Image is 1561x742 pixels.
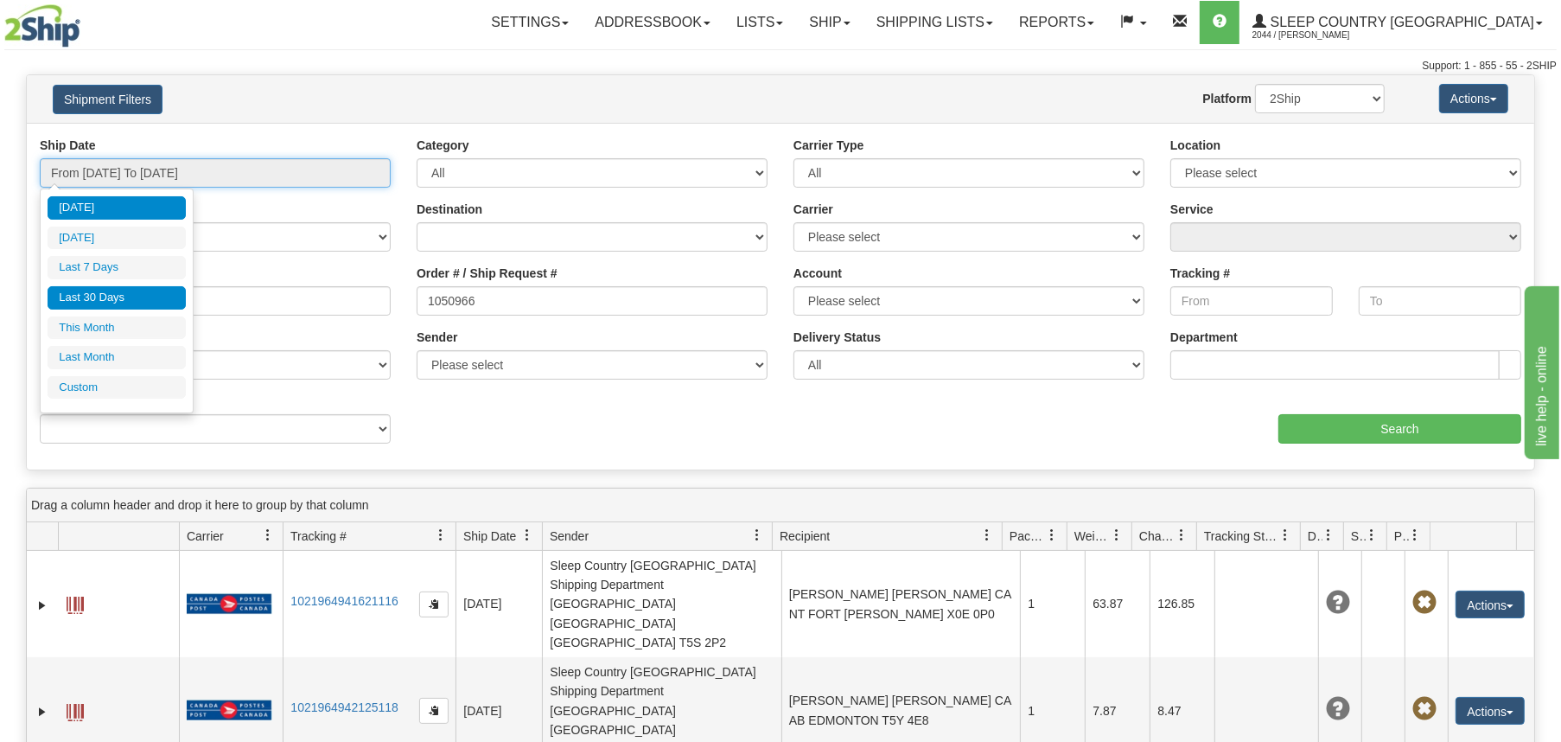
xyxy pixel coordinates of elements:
[1150,551,1214,657] td: 126.85
[53,85,162,114] button: Shipment Filters
[1357,521,1386,550] a: Shipment Issues filter column settings
[1278,414,1521,444] input: Search
[417,329,457,346] label: Sender
[34,597,51,614] a: Expand
[40,137,96,154] label: Ship Date
[417,265,557,282] label: Order # / Ship Request #
[187,700,271,721] img: 20 - Canada Post
[742,521,772,550] a: Sender filter column settings
[463,528,516,545] span: Ship Date
[1400,521,1430,550] a: Pickup Status filter column settings
[582,1,723,44] a: Addressbook
[417,137,469,154] label: Category
[1521,283,1559,459] iframe: chat widget
[187,593,271,615] img: 20 - Canada Post
[1439,84,1508,113] button: Actions
[793,329,881,346] label: Delivery Status
[793,265,842,282] label: Account
[1351,528,1366,545] span: Shipment Issues
[793,137,863,154] label: Carrier Type
[48,317,186,340] li: This Month
[1271,521,1300,550] a: Tracking Status filter column settings
[1252,27,1382,44] span: 2044 / [PERSON_NAME]
[1139,528,1176,545] span: Charge
[1010,528,1046,545] span: Packages
[1170,137,1220,154] label: Location
[290,594,398,608] a: 1021964941621116
[1412,697,1437,721] span: Pickup Not Assigned
[48,376,186,400] li: Custom
[13,10,160,31] div: live help - online
[478,1,582,44] a: Settings
[1456,591,1525,618] button: Actions
[780,528,830,545] span: Recipient
[781,551,1021,657] td: [PERSON_NAME] [PERSON_NAME] CA NT FORT [PERSON_NAME] X0E 0P0
[1020,551,1085,657] td: 1
[1202,90,1252,107] label: Platform
[1266,15,1534,29] span: Sleep Country [GEOGRAPHIC_DATA]
[1102,521,1131,550] a: Weight filter column settings
[290,528,347,545] span: Tracking #
[1037,521,1067,550] a: Packages filter column settings
[48,227,186,250] li: [DATE]
[1204,528,1279,545] span: Tracking Status
[1412,591,1437,615] span: Pickup Not Assigned
[1456,697,1525,725] button: Actions
[1170,286,1333,316] input: From
[796,1,863,44] a: Ship
[542,551,781,657] td: Sleep Country [GEOGRAPHIC_DATA] Shipping Department [GEOGRAPHIC_DATA] [GEOGRAPHIC_DATA] [GEOGRAPH...
[1394,528,1409,545] span: Pickup Status
[419,698,449,724] button: Copy to clipboard
[1359,286,1521,316] input: To
[863,1,1006,44] a: Shipping lists
[1326,697,1350,721] span: Unknown
[1085,551,1150,657] td: 63.87
[1074,528,1111,545] span: Weight
[793,201,833,218] label: Carrier
[417,201,482,218] label: Destination
[4,59,1557,74] div: Support: 1 - 855 - 55 - 2SHIP
[513,521,542,550] a: Ship Date filter column settings
[419,592,449,617] button: Copy to clipboard
[426,521,456,550] a: Tracking # filter column settings
[723,1,796,44] a: Lists
[34,703,51,720] a: Expand
[253,521,283,550] a: Carrier filter column settings
[456,551,542,657] td: [DATE]
[187,528,224,545] span: Carrier
[67,589,84,617] a: Label
[1006,1,1107,44] a: Reports
[1239,1,1556,44] a: Sleep Country [GEOGRAPHIC_DATA] 2044 / [PERSON_NAME]
[1326,591,1350,615] span: Unknown
[67,696,84,724] a: Label
[48,286,186,310] li: Last 30 Days
[1167,521,1196,550] a: Charge filter column settings
[4,4,80,48] img: logo2044.jpg
[27,489,1534,522] div: grid grouping header
[1170,265,1230,282] label: Tracking #
[972,521,1002,550] a: Recipient filter column settings
[1314,521,1343,550] a: Delivery Status filter column settings
[290,700,398,714] a: 1021964942125118
[48,346,186,369] li: Last Month
[1170,329,1238,346] label: Department
[48,256,186,279] li: Last 7 Days
[1170,201,1214,218] label: Service
[48,196,186,220] li: [DATE]
[550,528,589,545] span: Sender
[1308,528,1322,545] span: Delivery Status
